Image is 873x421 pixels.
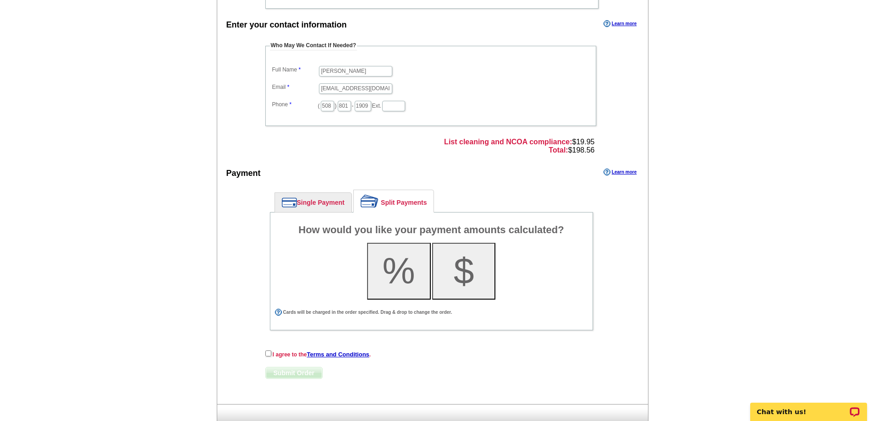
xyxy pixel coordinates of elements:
img: split-payment.png [361,195,379,208]
strong: List cleaning and NCOA compliance: [444,138,572,146]
div: Payment [226,168,261,180]
a: Split Payments [354,190,434,212]
h4: How would you like your payment amounts calculated? [275,224,588,235]
a: Learn more [604,20,637,27]
div: Cards will be charged in the order specified. Drag & drop to change the order. [275,309,586,316]
dd: ( ) - Ext. [270,98,592,112]
a: Terms and Conditions [307,351,369,358]
a: Single Payment [275,193,351,212]
button: $ [432,243,496,300]
a: Learn more [604,169,637,176]
label: Full Name [272,66,318,74]
img: single-payment.png [282,197,297,208]
strong: I agree to the . [273,351,371,358]
strong: Total: [549,146,568,154]
label: Email [272,83,318,91]
button: % [367,243,431,300]
legend: Who May We Contact If Needed? [270,42,357,50]
label: Phone [272,101,318,109]
div: Enter your contact information [226,19,347,31]
iframe: LiveChat chat widget [744,392,873,421]
span: Submit Order [266,367,322,378]
span: $19.95 $198.56 [444,138,594,154]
